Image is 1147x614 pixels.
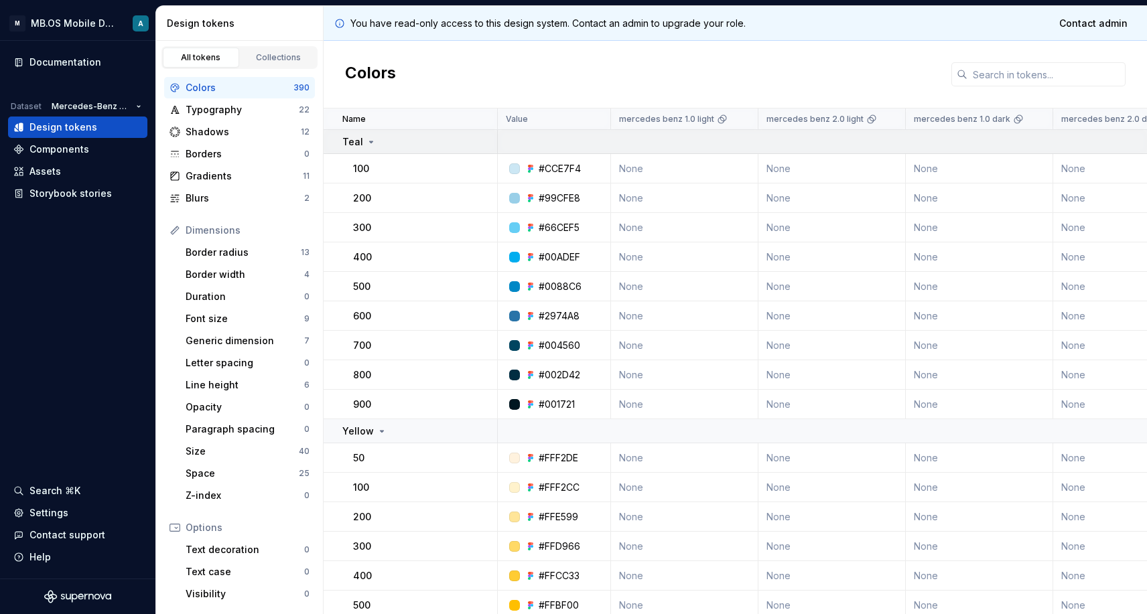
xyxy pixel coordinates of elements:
[906,502,1053,532] td: None
[299,446,310,457] div: 40
[304,589,310,599] div: 0
[164,121,315,143] a: Shadows12
[539,309,580,323] div: #2974A8
[304,490,310,501] div: 0
[29,187,112,200] div: Storybook stories
[539,510,578,524] div: #FFE599
[164,187,315,209] a: Blurs2
[758,532,906,561] td: None
[186,246,301,259] div: Border radius
[167,17,318,30] div: Design tokens
[611,331,758,360] td: None
[304,291,310,302] div: 0
[180,441,315,462] a: Size40
[539,368,580,382] div: #002D42
[611,502,758,532] td: None
[180,396,315,418] a: Opacity0
[539,540,580,553] div: #FFD966
[301,247,310,258] div: 13
[186,81,293,94] div: Colors
[539,569,580,583] div: #FFCC33
[353,510,371,524] p: 200
[906,561,1053,591] td: None
[353,368,371,382] p: 800
[186,290,304,303] div: Duration
[353,540,371,553] p: 300
[186,147,304,161] div: Borders
[758,331,906,360] td: None
[353,451,364,465] p: 50
[186,565,304,579] div: Text case
[8,139,147,160] a: Components
[186,268,304,281] div: Border width
[611,154,758,183] td: None
[186,378,304,392] div: Line height
[611,532,758,561] td: None
[906,390,1053,419] td: None
[611,360,758,390] td: None
[353,481,369,494] p: 100
[539,398,575,411] div: #001721
[345,62,396,86] h2: Colors
[29,550,51,564] div: Help
[906,272,1053,301] td: None
[539,339,580,352] div: #004560
[906,154,1053,183] td: None
[299,104,310,115] div: 22
[342,425,374,438] p: Yellow
[353,398,371,411] p: 900
[304,380,310,390] div: 6
[8,161,147,182] a: Assets
[906,331,1053,360] td: None
[301,127,310,137] div: 12
[303,171,310,181] div: 11
[245,52,312,63] div: Collections
[29,528,105,542] div: Contact support
[342,135,363,149] p: Teal
[611,473,758,502] td: None
[353,280,370,293] p: 500
[906,473,1053,502] td: None
[758,242,906,272] td: None
[293,82,310,93] div: 390
[186,445,299,458] div: Size
[304,149,310,159] div: 0
[611,183,758,213] td: None
[353,191,371,205] p: 200
[186,356,304,370] div: Letter spacing
[180,264,315,285] a: Border width4
[186,587,304,601] div: Visibility
[186,312,304,325] div: Font size
[44,590,111,603] a: Supernova Logo
[186,191,304,205] div: Blurs
[164,165,315,187] a: Gradients11
[758,213,906,242] td: None
[766,114,864,125] p: mercedes benz 2.0 light
[506,114,528,125] p: Value
[8,546,147,568] button: Help
[304,358,310,368] div: 0
[539,191,580,205] div: #99CFE8
[186,467,299,480] div: Space
[29,56,101,69] div: Documentation
[180,583,315,605] a: Visibility0
[758,154,906,183] td: None
[180,286,315,307] a: Duration0
[539,599,579,612] div: #FFBF00
[304,269,310,280] div: 4
[138,18,143,29] div: A
[611,272,758,301] td: None
[611,443,758,473] td: None
[342,114,366,125] p: Name
[180,308,315,329] a: Font size9
[186,423,304,436] div: Paragraph spacing
[186,400,304,414] div: Opacity
[758,390,906,419] td: None
[180,418,315,440] a: Paragraph spacing0
[906,242,1053,272] td: None
[758,502,906,532] td: None
[304,566,310,577] div: 0
[180,539,315,560] a: Text decoration0
[164,77,315,98] a: Colors390
[304,193,310,204] div: 2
